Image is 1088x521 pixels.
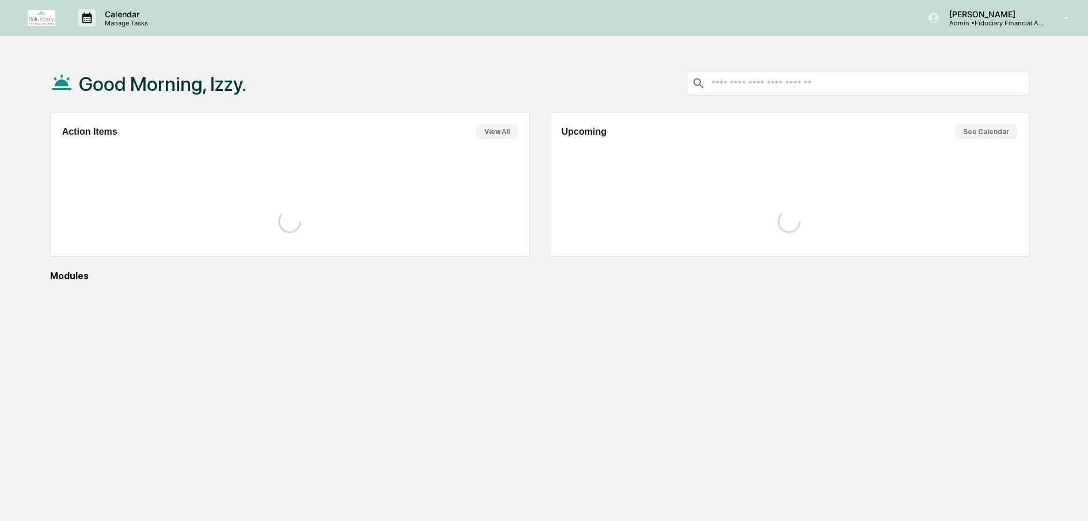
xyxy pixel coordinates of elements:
[96,9,154,19] p: Calendar
[50,271,1029,282] div: Modules
[940,19,1047,27] p: Admin • Fiduciary Financial Advisors
[562,127,606,137] h2: Upcoming
[955,124,1017,139] button: See Calendar
[62,127,117,137] h2: Action Items
[96,19,154,27] p: Manage Tasks
[79,73,247,96] h1: Good Morning, Izzy.
[28,10,55,26] img: logo
[476,124,518,139] button: View All
[940,9,1047,19] p: [PERSON_NAME]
